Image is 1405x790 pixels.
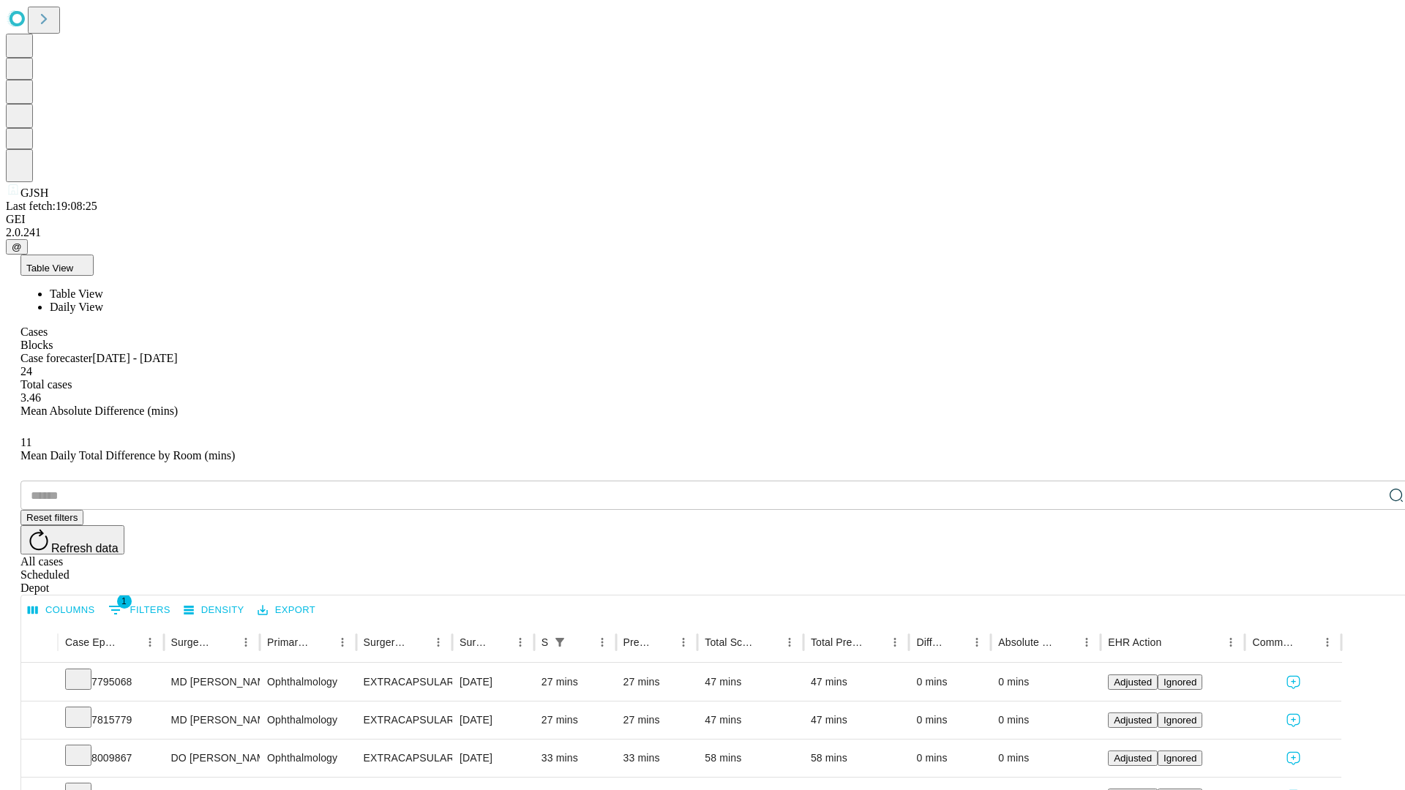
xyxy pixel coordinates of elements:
[26,263,73,274] span: Table View
[171,740,252,777] div: DO [PERSON_NAME]
[811,740,902,777] div: 58 mins
[1108,750,1158,766] button: Adjusted
[65,636,118,648] div: Case Epic Id
[542,701,609,739] div: 27 mins
[572,632,592,652] button: Sort
[550,632,570,652] div: 1 active filter
[460,663,527,701] div: [DATE]
[12,241,22,252] span: @
[916,740,983,777] div: 0 mins
[180,599,248,622] button: Density
[1158,750,1202,766] button: Ignored
[171,663,252,701] div: MD [PERSON_NAME]
[542,663,609,701] div: 27 mins
[1108,674,1158,690] button: Adjusted
[916,663,983,701] div: 0 mins
[20,352,92,364] span: Case forecaster
[171,636,214,648] div: Surgeon Name
[29,708,50,734] button: Expand
[623,701,691,739] div: 27 mins
[705,740,796,777] div: 58 mins
[705,636,757,648] div: Total Scheduled Duration
[20,449,235,462] span: Mean Daily Total Difference by Room (mins)
[1164,677,1196,688] span: Ignored
[1108,712,1158,728] button: Adjusted
[267,740,348,777] div: Ophthalmology
[332,632,353,652] button: Menu
[460,740,527,777] div: [DATE]
[50,287,103,300] span: Table View
[673,632,694,652] button: Menu
[20,405,178,417] span: Mean Absolute Difference (mins)
[510,632,531,652] button: Menu
[1056,632,1076,652] button: Sort
[29,746,50,772] button: Expand
[916,636,945,648] div: Difference
[967,632,987,652] button: Menu
[811,663,902,701] div: 47 mins
[1076,632,1097,652] button: Menu
[408,632,428,652] button: Sort
[20,378,72,391] span: Total cases
[92,352,177,364] span: [DATE] - [DATE]
[29,670,50,696] button: Expand
[20,365,32,377] span: 24
[20,391,41,404] span: 3.46
[215,632,236,652] button: Sort
[20,436,31,448] span: 11
[20,510,83,525] button: Reset filters
[998,701,1093,739] div: 0 mins
[312,632,332,652] button: Sort
[65,701,157,739] div: 7815779
[1164,753,1196,764] span: Ignored
[1158,712,1202,728] button: Ignored
[1114,715,1152,726] span: Adjusted
[267,636,310,648] div: Primary Service
[885,632,905,652] button: Menu
[20,187,48,199] span: GJSH
[105,598,174,622] button: Show filters
[946,632,967,652] button: Sort
[623,636,652,648] div: Predicted In Room Duration
[1114,677,1152,688] span: Adjusted
[1108,636,1161,648] div: EHR Action
[364,740,445,777] div: EXTRACAPSULAR CATARACT REMOVAL WITH [MEDICAL_DATA]
[1163,632,1183,652] button: Sort
[653,632,673,652] button: Sort
[267,663,348,701] div: Ophthalmology
[20,525,124,554] button: Refresh data
[623,740,691,777] div: 33 mins
[1297,632,1317,652] button: Sort
[140,632,160,652] button: Menu
[542,636,548,648] div: Scheduled In Room Duration
[364,701,445,739] div: EXTRACAPSULAR CATARACT REMOVAL WITH [MEDICAL_DATA]
[998,663,1093,701] div: 0 mins
[51,542,119,554] span: Refresh data
[6,200,97,212] span: Last fetch: 19:08:25
[490,632,510,652] button: Sort
[1164,715,1196,726] span: Ignored
[460,636,488,648] div: Surgery Date
[6,213,1399,226] div: GEI
[916,701,983,739] div: 0 mins
[811,701,902,739] div: 47 mins
[26,512,78,523] span: Reset filters
[1221,632,1241,652] button: Menu
[119,632,140,652] button: Sort
[20,255,94,276] button: Table View
[1158,674,1202,690] button: Ignored
[65,740,157,777] div: 8009867
[50,301,103,313] span: Daily View
[542,740,609,777] div: 33 mins
[24,599,99,622] button: Select columns
[254,599,319,622] button: Export
[1114,753,1152,764] span: Adjusted
[998,636,1054,648] div: Absolute Difference
[998,740,1093,777] div: 0 mins
[592,632,612,652] button: Menu
[779,632,800,652] button: Menu
[460,701,527,739] div: [DATE]
[236,632,256,652] button: Menu
[65,663,157,701] div: 7795068
[811,636,863,648] div: Total Predicted Duration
